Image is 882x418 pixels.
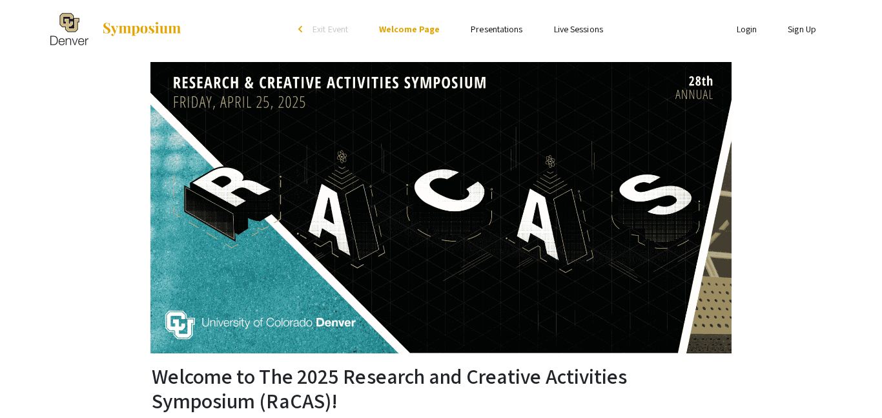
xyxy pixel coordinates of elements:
[379,23,440,35] a: Welcome Page
[10,360,55,408] iframe: Chat
[737,23,757,35] a: Login
[298,25,306,33] div: arrow_back_ios
[50,13,182,45] a: The 2025 Research and Creative Activities Symposium (RaCAS)
[150,62,732,353] img: The 2025 Research and Creative Activities Symposium (RaCAS)
[554,23,603,35] a: Live Sessions
[313,23,348,35] span: Exit Event
[101,21,182,37] img: Symposium by ForagerOne
[788,23,816,35] a: Sign Up
[50,13,88,45] img: The 2025 Research and Creative Activities Symposium (RaCAS)
[471,23,522,35] a: Presentations
[152,364,730,413] h2: Welcome to The 2025 Research and Creative Activities Symposium (RaCAS)!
